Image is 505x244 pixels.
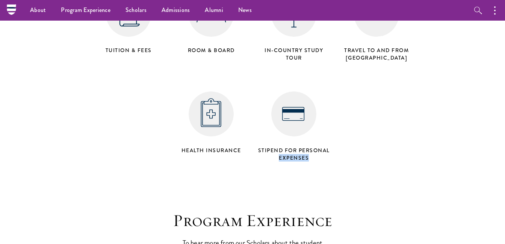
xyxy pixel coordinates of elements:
h4: Tuition & Fees [91,46,166,54]
h4: Health Insurance [174,147,249,154]
h4: Stipend for personal expenses [256,147,331,162]
h3: Program Experience [136,210,369,231]
h4: in-country study tour [256,46,331,61]
h4: Travel to and from [GEOGRAPHIC_DATA] [339,46,414,61]
h4: Room & Board [174,46,249,54]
